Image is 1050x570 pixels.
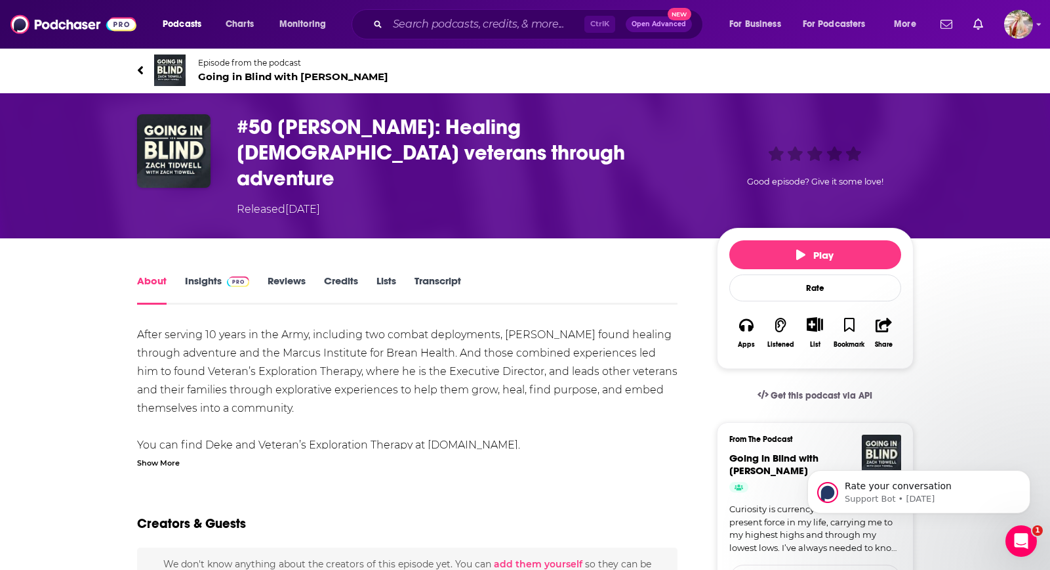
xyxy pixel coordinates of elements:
iframe: Intercom live chat [1005,525,1037,557]
button: open menu [794,14,885,35]
button: add them yourself [494,559,582,569]
div: Listened [767,341,794,349]
input: Search podcasts, credits, & more... [388,14,584,35]
iframe: Intercom notifications message [788,443,1050,535]
span: Play [796,249,834,261]
img: Going in Blind with Zach Tidwell [154,55,186,86]
span: New [668,8,691,20]
span: More [894,15,916,33]
button: open menu [885,14,933,35]
span: Going in Blind with [PERSON_NAME] [729,452,818,477]
button: Open AdvancedNew [626,16,692,32]
img: Podchaser - Follow, Share and Rate Podcasts [10,12,136,37]
button: Show profile menu [1004,10,1033,39]
a: Show notifications dropdown [968,13,988,35]
button: Play [729,240,901,269]
span: Monitoring [279,15,326,33]
a: Credits [324,274,358,305]
span: Open Advanced [632,21,686,28]
span: For Podcasters [803,15,866,33]
div: Released [DATE] [237,202,320,217]
a: Going in Blind with Zach Tidwell [729,452,818,477]
span: 1 [1032,525,1043,536]
a: About [137,274,167,305]
a: Get this podcast via API [747,380,883,412]
h2: Creators & Guests [137,515,246,532]
span: Going in Blind with [PERSON_NAME] [198,70,388,83]
a: Lists [376,274,396,305]
div: Share [875,341,893,349]
div: Apps [738,341,755,349]
a: Show notifications dropdown [935,13,958,35]
img: #50 Deke Letson: Healing American veterans through adventure [137,114,211,188]
button: Listened [763,309,798,357]
div: Bookmark [834,341,864,349]
button: Bookmark [832,309,866,357]
button: open menu [720,14,798,35]
a: Reviews [268,274,306,305]
span: For Business [729,15,781,33]
img: Podchaser Pro [227,276,250,287]
button: Share [866,309,900,357]
button: Apps [729,309,763,357]
span: Ctrl K [584,16,615,33]
span: Good episode? Give it some love! [747,177,883,186]
div: Rate [729,274,901,301]
button: open menu [153,14,218,35]
a: Going in Blind with Zach TidwellEpisode from the podcastGoing in Blind with [PERSON_NAME] [137,55,525,86]
span: Episode from the podcast [198,58,388,68]
div: List [810,340,820,349]
a: Charts [217,14,262,35]
span: Podcasts [163,15,201,33]
a: InsightsPodchaser Pro [185,274,250,305]
a: Curiosity is currency. It’s been an ever-present force in my life, carrying me to my highest high... [729,503,901,554]
h1: #50 Deke Letson: Healing American veterans through adventure [237,114,696,191]
span: Charts [226,15,254,33]
h3: From The Podcast [729,435,891,444]
div: Search podcasts, credits, & more... [364,9,716,39]
button: open menu [270,14,343,35]
a: Transcript [414,274,461,305]
img: User Profile [1004,10,1033,39]
img: Going in Blind with Zach Tidwell [862,435,901,474]
span: Logged in as kmccue [1004,10,1033,39]
div: Show More ButtonList [798,309,832,357]
button: Show More Button [801,317,828,332]
span: Get this podcast via API [771,390,872,401]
